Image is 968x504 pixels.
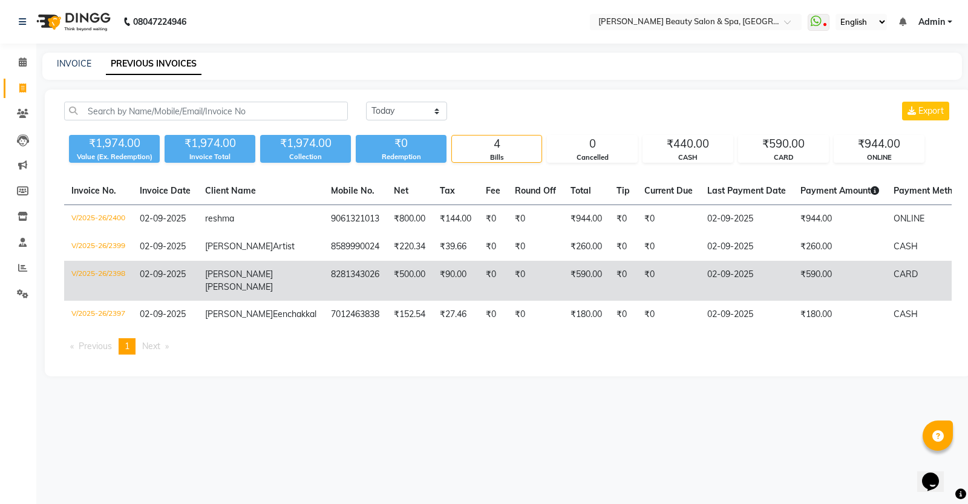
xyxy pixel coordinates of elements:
[700,261,793,301] td: 02-09-2025
[79,341,112,352] span: Previous
[918,105,944,116] span: Export
[394,185,408,196] span: Net
[260,152,351,162] div: Collection
[793,233,886,261] td: ₹260.00
[387,205,433,234] td: ₹800.00
[140,309,186,319] span: 02-09-2025
[616,185,630,196] span: Tip
[205,241,273,252] span: [PERSON_NAME]
[142,341,160,352] span: Next
[793,301,886,329] td: ₹180.00
[140,213,186,224] span: 02-09-2025
[609,301,637,329] td: ₹0
[31,5,114,39] img: logo
[800,185,879,196] span: Payment Amount
[273,309,316,319] span: Eenchakkal
[637,233,700,261] td: ₹0
[64,233,132,261] td: V/2025-26/2399
[563,205,609,234] td: ₹944.00
[707,185,786,196] span: Last Payment Date
[508,301,563,329] td: ₹0
[331,185,374,196] span: Mobile No.
[433,233,479,261] td: ₹39.66
[452,136,541,152] div: 4
[793,261,886,301] td: ₹590.00
[479,301,508,329] td: ₹0
[324,233,387,261] td: 8589990024
[205,309,273,319] span: [PERSON_NAME]
[486,185,500,196] span: Fee
[571,185,591,196] span: Total
[637,261,700,301] td: ₹0
[433,301,479,329] td: ₹27.46
[133,5,186,39] b: 08047224946
[205,281,273,292] span: [PERSON_NAME]
[834,136,924,152] div: ₹944.00
[700,233,793,261] td: 02-09-2025
[69,135,160,152] div: ₹1,974.00
[918,16,945,28] span: Admin
[140,185,191,196] span: Invoice Date
[894,213,924,224] span: ONLINE
[71,185,116,196] span: Invoice No.
[739,136,828,152] div: ₹590.00
[508,205,563,234] td: ₹0
[508,233,563,261] td: ₹0
[324,301,387,329] td: 7012463838
[739,152,828,163] div: CARD
[637,301,700,329] td: ₹0
[64,301,132,329] td: V/2025-26/2397
[479,205,508,234] td: ₹0
[64,261,132,301] td: V/2025-26/2398
[894,269,918,280] span: CARD
[356,135,446,152] div: ₹0
[57,58,91,69] a: INVOICE
[64,338,952,355] nav: Pagination
[106,53,201,75] a: PREVIOUS INVOICES
[440,185,455,196] span: Tax
[452,152,541,163] div: Bills
[515,185,556,196] span: Round Off
[548,152,637,163] div: Cancelled
[917,456,956,492] iframe: chat widget
[834,152,924,163] div: ONLINE
[609,261,637,301] td: ₹0
[125,341,129,352] span: 1
[165,135,255,152] div: ₹1,974.00
[165,152,255,162] div: Invoice Total
[140,241,186,252] span: 02-09-2025
[609,233,637,261] td: ₹0
[433,261,479,301] td: ₹90.00
[260,135,351,152] div: ₹1,974.00
[64,205,132,234] td: V/2025-26/2400
[324,261,387,301] td: 8281343026
[793,205,886,234] td: ₹944.00
[894,241,918,252] span: CASH
[205,213,234,224] span: reshma
[894,309,918,319] span: CASH
[700,205,793,234] td: 02-09-2025
[563,301,609,329] td: ₹180.00
[387,233,433,261] td: ₹220.34
[548,136,637,152] div: 0
[563,261,609,301] td: ₹590.00
[644,185,693,196] span: Current Due
[609,205,637,234] td: ₹0
[563,233,609,261] td: ₹260.00
[508,261,563,301] td: ₹0
[902,102,949,120] button: Export
[64,102,348,120] input: Search by Name/Mobile/Email/Invoice No
[637,205,700,234] td: ₹0
[205,185,256,196] span: Client Name
[324,205,387,234] td: 9061321013
[479,261,508,301] td: ₹0
[433,205,479,234] td: ₹144.00
[273,241,295,252] span: Artist
[69,152,160,162] div: Value (Ex. Redemption)
[140,269,186,280] span: 02-09-2025
[205,269,273,280] span: [PERSON_NAME]
[387,261,433,301] td: ₹500.00
[479,233,508,261] td: ₹0
[700,301,793,329] td: 02-09-2025
[387,301,433,329] td: ₹152.54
